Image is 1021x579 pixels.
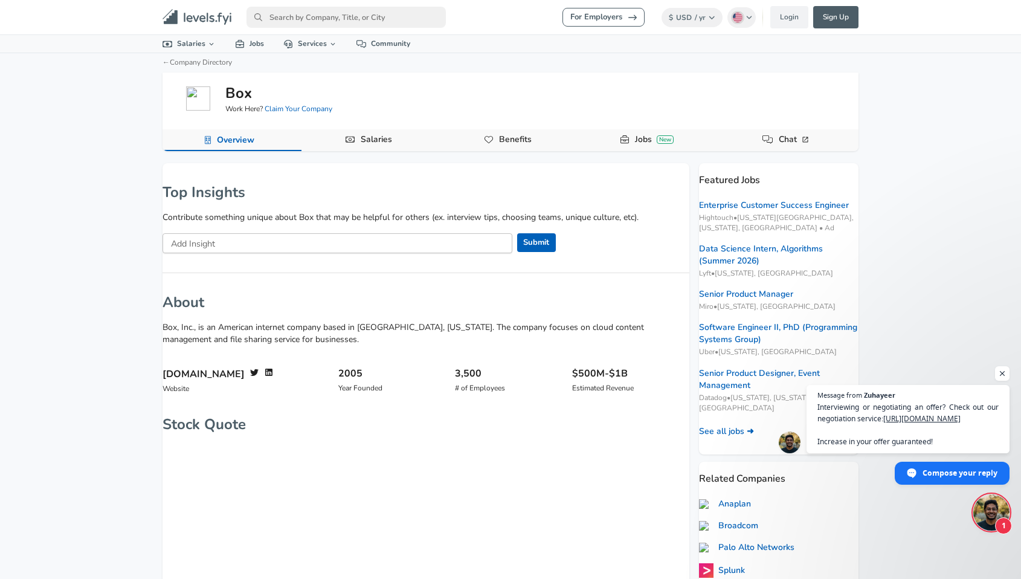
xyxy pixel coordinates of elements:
[338,383,382,393] span: Year Founded
[817,392,862,398] span: Message from
[572,365,689,382] h6: $500M-$1B
[212,130,259,150] a: Overview
[699,288,793,300] a: Senior Product Manager
[657,135,674,144] div: New
[494,129,536,150] a: Benefits
[562,8,645,27] a: For Employers
[163,212,689,224] li: Contribute something unique about Box that may be helpful for others (ex. interview tips, choosin...
[347,35,420,53] a: Community
[699,521,713,531] img: broadcom.com
[455,365,572,382] h6: 3,500
[676,13,692,22] span: USD
[699,499,713,509] img: anaplan.com
[995,517,1012,534] span: 1
[733,13,742,22] img: English (US)
[699,543,713,552] img: paloaltonetworks.com
[225,83,252,103] h5: Box
[163,367,245,381] a: [DOMAIN_NAME]
[699,163,858,187] p: Featured Jobs
[699,520,758,532] a: Broadcom
[338,365,456,382] h6: 2005
[572,383,634,393] span: Estimated Revenue
[699,243,858,267] a: Data Science Intern, Algorithms (Summer 2026)
[699,367,858,392] a: Senior Product Designer, Event Management
[669,13,673,22] span: $
[817,401,999,447] span: Interviewing or negotiating an offer? Check out our negotiation service: Increase in your offer g...
[699,393,858,413] span: Datadog • [US_STATE], [US_STATE], [GEOGRAPHIC_DATA]
[455,383,505,393] span: # of Employees
[186,86,210,111] img: box.com
[517,233,556,252] button: Submit
[148,5,873,30] nav: primary
[246,7,446,28] input: Search by Company, Title, or City
[699,268,858,279] span: Lyft • [US_STATE], [GEOGRAPHIC_DATA]
[973,494,1010,531] div: Open chat
[265,104,332,114] a: Claim Your Company
[274,35,347,53] a: Services
[727,7,756,28] button: English (US)
[699,302,858,312] span: Miro • [US_STATE], [GEOGRAPHIC_DATA]
[699,199,849,212] a: Enterprise Customer Success Engineer
[163,384,189,393] span: Website
[699,498,751,510] a: Anaplan
[699,425,754,438] a: See all jobs ➜
[662,8,723,27] button: $USD/ yr
[774,129,816,150] a: Chat
[153,35,225,53] a: Salaries
[163,293,689,312] h5: About
[630,129,678,150] a: JobsNew
[864,392,895,398] span: Zuhayeer
[163,415,689,434] h2: Stock Quote
[813,6,858,28] a: Sign Up
[163,233,512,253] input: • Add Insight
[356,129,397,150] a: Salaries
[699,462,858,486] p: Related Companies
[699,347,858,357] span: Uber • [US_STATE], [GEOGRAPHIC_DATA]
[770,6,808,28] a: Login
[699,563,745,578] a: Splunk
[163,57,232,67] a: ←Company Directory
[699,213,858,233] span: Hightouch • [US_STATE][GEOGRAPHIC_DATA], [US_STATE], [GEOGRAPHIC_DATA] • Ad
[163,183,689,202] h5: Top Insights
[163,322,689,346] p: Box, Inc., is an American internet company based in [GEOGRAPHIC_DATA], [US_STATE]. The company fo...
[163,129,858,151] div: Company Data Navigation
[225,35,274,53] a: Jobs
[699,542,794,554] a: Palo Alto Networks
[695,13,706,22] span: / yr
[699,322,858,346] a: Software Engineer II, PhD (Programming Systems Group)
[225,104,332,114] span: Work Here?
[923,462,997,484] span: Compose your reply
[699,563,713,578] img: c6dPQHI.png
